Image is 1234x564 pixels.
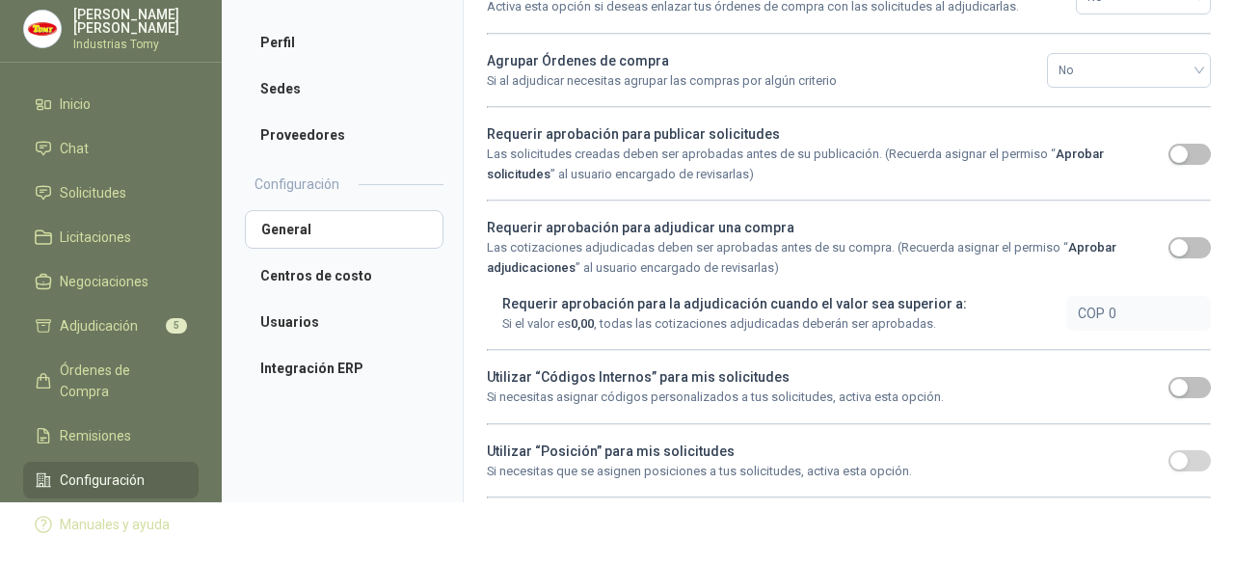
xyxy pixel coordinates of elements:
[60,227,131,248] span: Licitaciones
[245,23,443,62] a: Perfil
[23,219,199,255] a: Licitaciones
[60,271,148,292] span: Negociaciones
[23,130,199,167] a: Chat
[487,220,794,235] b: Requerir aprobación para adjudicar una compra
[60,514,170,535] span: Manuales y ayuda
[73,8,199,35] p: [PERSON_NAME] [PERSON_NAME]
[487,443,735,459] b: Utilizar “Posición” para mis solicitudes
[60,182,126,203] span: Solicitudes
[60,138,89,159] span: Chat
[487,238,1157,278] p: Las cotizaciones adjudicadas deben ser aprobadas antes de su compra. (Recuerda asignar el permiso...
[502,296,967,311] b: Requerir aprobación para la adjudicación cuando el valor sea superior a:
[1059,56,1199,85] span: No
[245,210,443,249] a: General
[60,360,180,402] span: Órdenes de Compra
[502,314,1055,334] p: Si el valor es , todas las cotizaciones adjudicadas deberán ser aprobadas.
[1066,296,1211,331] button: COP0
[166,318,187,334] span: 5
[23,86,199,122] a: Inicio
[487,462,1157,481] p: Si necesitas que se asignen posiciones a tus solicitudes, activa esta opción.
[245,69,443,108] a: Sedes
[245,116,443,154] a: Proveedores
[60,94,91,115] span: Inicio
[23,506,199,543] a: Manuales y ayuda
[571,316,594,331] b: 0,00
[73,39,199,50] p: Industrias Tomy
[23,462,199,498] a: Configuración
[487,369,790,385] b: Utilizar “Códigos Internos” para mis solicitudes
[487,147,1104,180] b: Aprobar solicitudes
[255,174,339,195] h2: Configuración
[1109,306,1195,321] span: 0
[23,352,199,410] a: Órdenes de Compra
[245,303,443,341] a: Usuarios
[23,263,199,300] a: Negociaciones
[245,349,443,388] a: Integración ERP
[487,240,1116,274] b: Aprobar adjudicaciones
[60,470,145,491] span: Configuración
[487,126,780,142] b: Requerir aprobación para publicar solicitudes
[1078,306,1105,321] span: COP
[23,308,199,344] a: Adjudicación5
[487,145,1157,184] p: Las solicitudes creadas deben ser aprobadas antes de su publicación. (Recuerda asignar el permiso...
[60,425,131,446] span: Remisiones
[487,53,669,68] b: Agrupar Órdenes de compra
[245,256,443,295] a: Centros de costo
[60,315,138,336] span: Adjudicación
[24,11,61,47] img: Company Logo
[23,417,199,454] a: Remisiones
[23,175,199,211] a: Solicitudes
[487,71,1035,91] p: Si al adjudicar necesitas agrupar las compras por algún criterio
[487,388,1157,407] p: Si necesitas asignar códigos personalizados a tus solicitudes, activa esta opción.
